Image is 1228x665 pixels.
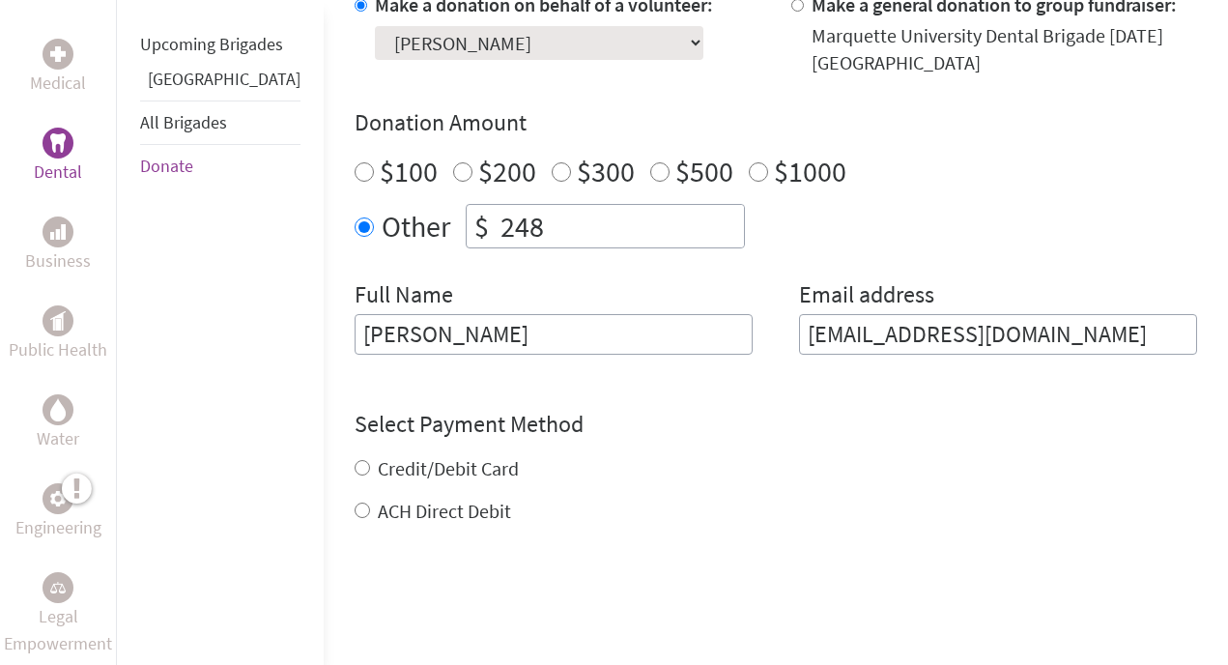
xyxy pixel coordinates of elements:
[140,101,300,145] li: All Brigades
[140,33,283,55] a: Upcoming Brigades
[355,564,648,639] iframe: reCAPTCHA
[140,111,227,133] a: All Brigades
[37,425,79,452] p: Water
[355,314,753,355] input: Enter Full Name
[378,499,511,523] label: ACH Direct Debit
[43,128,73,159] div: Dental
[15,483,101,541] a: EngineeringEngineering
[43,483,73,514] div: Engineering
[378,456,519,480] label: Credit/Debit Card
[50,491,66,506] img: Engineering
[43,217,73,247] div: Business
[50,582,66,593] img: Legal Empowerment
[577,153,635,189] label: $300
[140,23,300,66] li: Upcoming Brigades
[9,305,107,363] a: Public HealthPublic Health
[34,159,82,186] p: Dental
[50,398,66,420] img: Water
[478,153,536,189] label: $200
[15,514,101,541] p: Engineering
[799,314,1197,355] input: Your Email
[43,572,73,603] div: Legal Empowerment
[467,205,497,247] div: $
[497,205,744,247] input: Enter Amount
[355,409,1197,440] h4: Select Payment Method
[9,336,107,363] p: Public Health
[25,217,91,275] a: BusinessBusiness
[43,394,73,425] div: Water
[4,572,112,657] a: Legal EmpowermentLegal Empowerment
[355,279,453,314] label: Full Name
[148,68,300,90] a: [GEOGRAPHIC_DATA]
[50,311,66,331] img: Public Health
[50,46,66,62] img: Medical
[4,603,112,657] p: Legal Empowerment
[140,66,300,101] li: Panama
[25,247,91,275] p: Business
[50,224,66,240] img: Business
[43,39,73,70] div: Medical
[30,39,86,97] a: MedicalMedical
[50,133,66,152] img: Dental
[675,153,733,189] label: $500
[140,145,300,188] li: Donate
[140,155,193,177] a: Donate
[34,128,82,186] a: DentalDental
[30,70,86,97] p: Medical
[380,153,438,189] label: $100
[37,394,79,452] a: WaterWater
[812,22,1197,76] div: Marquette University Dental Brigade [DATE] [GEOGRAPHIC_DATA]
[355,107,1197,138] h4: Donation Amount
[774,153,846,189] label: $1000
[382,204,450,248] label: Other
[799,279,934,314] label: Email address
[43,305,73,336] div: Public Health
